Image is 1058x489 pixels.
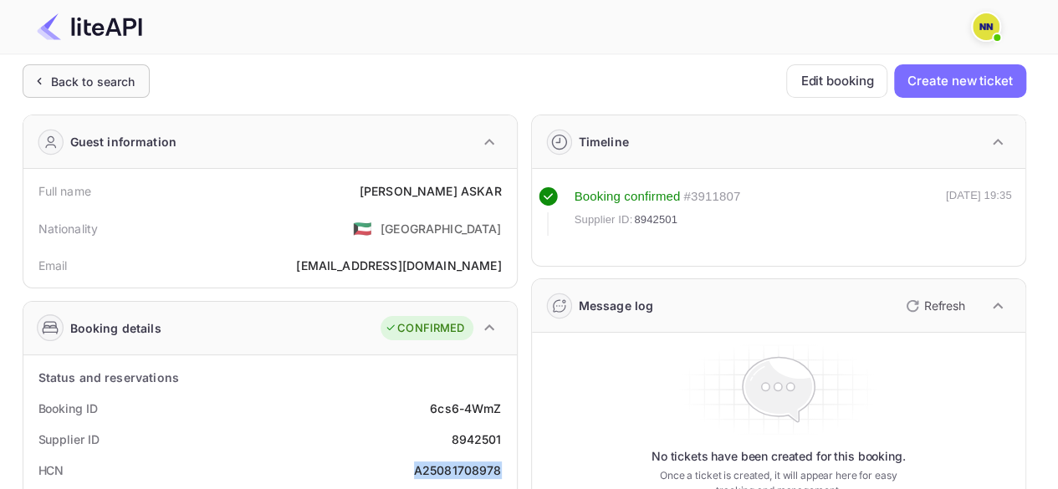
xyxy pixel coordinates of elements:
div: Status and reservations [38,369,179,386]
div: [PERSON_NAME] ASKAR [360,182,502,200]
div: CONFIRMED [385,320,464,337]
div: [GEOGRAPHIC_DATA] [381,220,502,237]
span: 8942501 [634,211,677,228]
div: [DATE] 19:35 [946,187,1012,236]
img: N/A N/A [973,13,999,40]
button: Create new ticket [894,64,1025,98]
div: [EMAIL_ADDRESS][DOMAIN_NAME] [296,257,501,274]
div: Supplier ID [38,430,100,448]
div: Nationality [38,220,99,237]
span: United States [353,213,372,243]
p: Refresh [924,297,965,314]
div: A25081708978 [414,461,502,479]
div: Message log [579,297,654,314]
div: Booking confirmed [575,187,681,206]
img: LiteAPI Logo [37,13,142,40]
div: Booking ID [38,400,98,417]
div: Email [38,257,68,274]
span: Supplier ID: [575,211,633,228]
div: Guest information [70,133,177,150]
div: Timeline [579,133,629,150]
div: HCN [38,461,64,479]
div: 6cs6-4WmZ [430,400,501,417]
div: Full name [38,182,91,200]
button: Edit booking [786,64,887,98]
p: No tickets have been created for this booking. [652,448,906,465]
div: Back to search [51,73,135,90]
button: Refresh [896,293,972,319]
div: # 3911807 [683,187,740,206]
div: 8942501 [451,430,501,448]
div: Booking details [70,319,161,337]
